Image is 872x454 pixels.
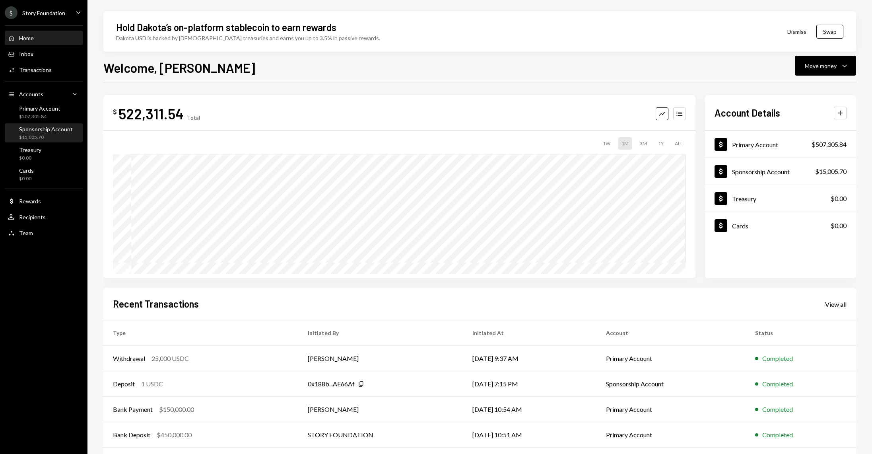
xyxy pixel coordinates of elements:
[815,167,847,176] div: $15,005.70
[157,430,192,440] div: $450,000.00
[618,137,632,150] div: 1M
[705,212,856,239] a: Cards$0.00
[831,221,847,230] div: $0.00
[672,137,686,150] div: ALL
[5,103,83,122] a: Primary Account$507,305.84
[732,141,778,148] div: Primary Account
[103,320,298,346] th: Type
[19,91,43,97] div: Accounts
[116,34,380,42] div: Dakota USD is backed by [DEMOGRAPHIC_DATA] treasuries and earns you up to 3.5% in passive rewards.
[151,354,189,363] div: 25,000 USDC
[19,214,46,220] div: Recipients
[732,195,756,203] div: Treasury
[463,397,596,422] td: [DATE] 10:54 AM
[596,371,746,397] td: Sponsorship Account
[5,123,83,142] a: Sponsorship Account$15,005.70
[5,210,83,224] a: Recipients
[19,51,33,57] div: Inbox
[5,6,17,19] div: S
[762,405,793,414] div: Completed
[159,405,194,414] div: $150,000.00
[19,175,34,182] div: $0.00
[596,346,746,371] td: Primary Account
[816,25,843,39] button: Swap
[5,226,83,240] a: Team
[732,222,748,230] div: Cards
[5,165,83,184] a: Cards$0.00
[19,155,41,162] div: $0.00
[655,137,667,150] div: 1Y
[19,113,60,120] div: $507,305.84
[831,194,847,203] div: $0.00
[113,297,199,310] h2: Recent Transactions
[705,158,856,185] a: Sponsorship Account$15,005.70
[5,47,83,61] a: Inbox
[19,198,41,205] div: Rewards
[113,430,150,440] div: Bank Deposit
[5,31,83,45] a: Home
[308,379,355,389] div: 0x188b...AE66Af
[463,346,596,371] td: [DATE] 9:37 AM
[116,21,336,34] div: Hold Dakota’s on-platform stablecoin to earn rewards
[298,422,463,448] td: STORY FOUNDATION
[298,320,463,346] th: Initiated By
[118,105,184,123] div: 522,311.54
[298,346,463,371] td: [PERSON_NAME]
[746,320,856,346] th: Status
[141,379,163,389] div: 1 USDC
[715,106,780,119] h2: Account Details
[5,62,83,77] a: Transactions
[762,379,793,389] div: Completed
[762,354,793,363] div: Completed
[5,194,83,208] a: Rewards
[705,131,856,158] a: Primary Account$507,305.84
[113,108,117,116] div: $
[103,60,255,76] h1: Welcome, [PERSON_NAME]
[463,422,596,448] td: [DATE] 10:51 AM
[187,114,200,121] div: Total
[19,35,34,41] div: Home
[19,146,41,153] div: Treasury
[825,300,847,308] a: View all
[113,379,135,389] div: Deposit
[596,397,746,422] td: Primary Account
[19,105,60,112] div: Primary Account
[19,167,34,174] div: Cards
[22,10,65,16] div: Story Foundation
[825,300,847,308] div: View all
[19,66,52,73] div: Transactions
[19,230,33,236] div: Team
[5,87,83,101] a: Accounts
[113,405,153,414] div: Bank Payment
[19,126,73,132] div: Sponsorship Account
[113,354,145,363] div: Withdrawal
[637,137,650,150] div: 3M
[732,168,790,175] div: Sponsorship Account
[795,56,856,76] button: Move money
[805,62,837,70] div: Move money
[5,144,83,163] a: Treasury$0.00
[596,320,746,346] th: Account
[298,397,463,422] td: [PERSON_NAME]
[463,320,596,346] th: Initiated At
[596,422,746,448] td: Primary Account
[19,134,73,141] div: $15,005.70
[600,137,614,150] div: 1W
[463,371,596,397] td: [DATE] 7:15 PM
[705,185,856,212] a: Treasury$0.00
[762,430,793,440] div: Completed
[812,140,847,149] div: $507,305.84
[777,22,816,41] button: Dismiss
